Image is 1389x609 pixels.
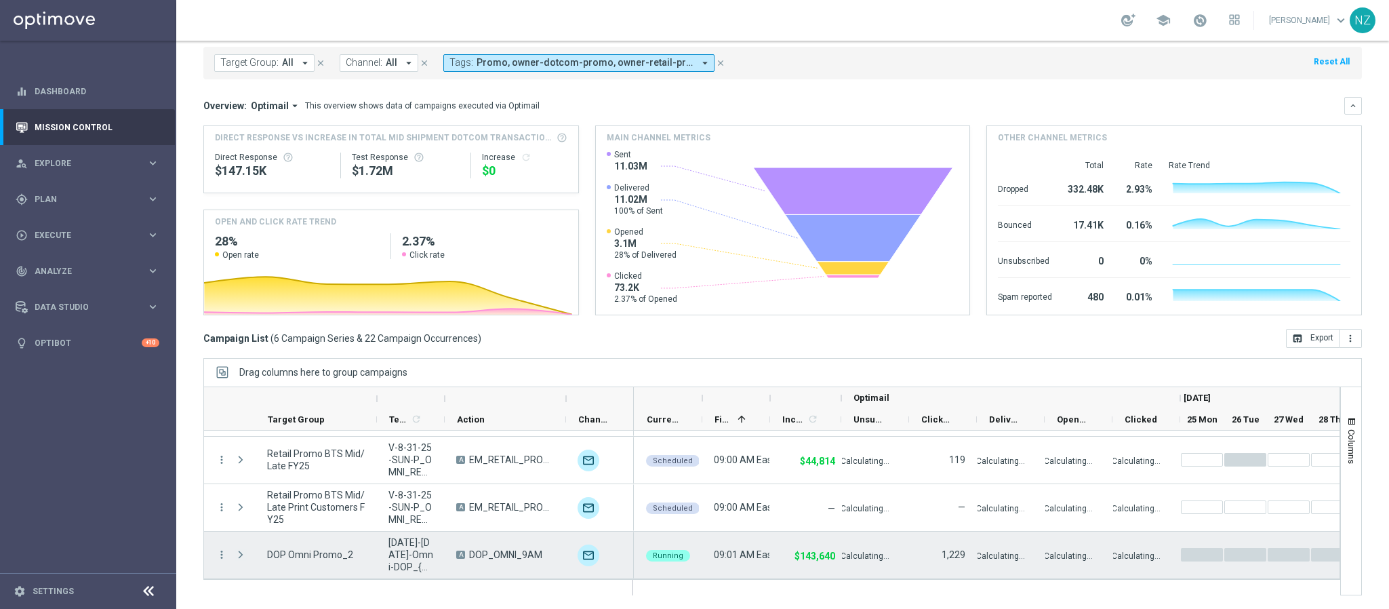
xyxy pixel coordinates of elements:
span: Open rate [222,250,259,260]
h4: Main channel metrics [607,132,710,144]
div: Increase [482,152,567,163]
div: This overview shows data of campaigns executed via Optimail [305,100,540,112]
h2: 28% [215,233,380,250]
div: Unsubscribed [998,249,1052,271]
i: gps_fixed [16,193,28,205]
div: 0 [1068,249,1104,271]
button: more_vert [216,549,228,561]
span: Channel [578,414,611,425]
multiple-options-button: Export to CSV [1286,332,1362,343]
span: 100% of Sent [614,205,663,216]
div: 0.01% [1120,285,1152,307]
span: [DATE] [1184,393,1211,403]
div: Direct Response [215,152,329,163]
img: Optimail [578,450,599,471]
span: Target Group [268,414,325,425]
button: more_vert [216,501,228,513]
div: Mission Control [16,109,159,145]
i: close [716,58,725,68]
i: track_changes [16,265,28,277]
div: play_circle_outline Execute keyboard_arrow_right [15,230,160,241]
div: Dashboard [16,73,159,109]
button: close [418,56,430,71]
button: Reset All [1312,54,1351,69]
div: Optimail [578,545,599,566]
button: Tags: Promo, owner-dotcom-promo, owner-retail-promo, promo arrow_drop_down [443,54,714,72]
div: Press SPACE to select this row. [204,437,634,484]
span: keyboard_arrow_down [1333,13,1348,28]
span: 11.03M [614,160,647,172]
span: EM_RETAIL_PROMO [469,454,555,466]
button: track_changes Analyze keyboard_arrow_right [15,266,160,277]
span: ) [478,332,481,345]
span: Explore [35,159,146,168]
span: Calculate column [409,412,422,427]
span: Data Studio [35,303,146,311]
div: 0% [1120,249,1152,271]
colored-tag: Scheduled [646,501,700,514]
span: 26 Tue [1232,414,1260,425]
p: $44,814 [800,455,835,467]
span: Clicked [614,271,677,281]
span: DOP Omni Promo_2 [267,549,353,561]
span: Optimail [251,100,289,112]
div: Row Groups [239,367,407,378]
span: 2.37% of Opened [614,294,677,304]
span: Sent [614,149,647,160]
span: Columns [1346,429,1357,464]
span: Unsubscribed [853,414,886,425]
div: Explore [16,157,146,170]
span: A [456,503,465,511]
i: person_search [16,157,28,170]
span: 9.3.25-Wednesday-Omni-DOP_{X}, 9.1.25-Monday-Omni-DOP_{X}, 8.29.25-Friday-Omni-DOP_{X}, 8.30.25-S... [388,536,433,573]
div: Press SPACE to select this row. [204,532,634,579]
button: gps_fixed Plan keyboard_arrow_right [15,194,160,205]
span: 3.1M [614,237,677,250]
div: Total [1068,160,1104,171]
div: Execute [16,229,146,241]
span: Drag columns here to group campaigns [239,367,407,378]
div: Plan [16,193,146,205]
span: All [386,57,397,68]
a: Mission Control [35,109,159,145]
span: 28% of Delivered [614,250,677,260]
div: NZ [1350,7,1375,33]
span: Delivered [989,414,1022,425]
i: more_vert [1345,333,1356,344]
p: Calculating... [841,454,889,467]
p: Calculating... [1112,501,1161,514]
button: Mission Control [15,122,160,133]
i: open_in_browser [1292,333,1303,344]
div: person_search Explore keyboard_arrow_right [15,158,160,169]
div: Test Response [352,152,460,163]
span: Promo, owner-dotcom-promo, owner-retail-promo, promo [477,57,693,68]
img: Optimail [578,497,599,519]
span: Opened [614,227,677,237]
span: 09:01 AM Eastern Time (New York) (UTC -04:00) [714,549,931,560]
span: Opened [1057,414,1089,425]
span: Current Status [647,414,679,425]
i: equalizer [16,85,28,98]
p: Calculating... [1044,549,1093,562]
div: Optibot [16,325,159,361]
div: Spam reported [998,285,1052,307]
button: refresh [521,152,531,163]
span: Direct Response VS Increase In Total Mid Shipment Dotcom Transaction Amount [215,132,552,144]
div: 332.48K [1068,177,1104,199]
h4: OPEN AND CLICK RATE TREND [215,216,336,228]
span: V-8-31-25-SUN-P_OMNI_RET_PRINT_Mid_Late [388,489,433,526]
p: Calculating... [1044,501,1093,514]
a: Dashboard [35,73,159,109]
span: 73.2K [614,281,677,294]
button: close [315,56,327,71]
div: $1,724,594 [352,163,460,179]
span: — [828,503,835,514]
span: Delivered [614,182,663,193]
i: play_circle_outline [16,229,28,241]
span: Running [653,551,683,560]
div: Analyze [16,265,146,277]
